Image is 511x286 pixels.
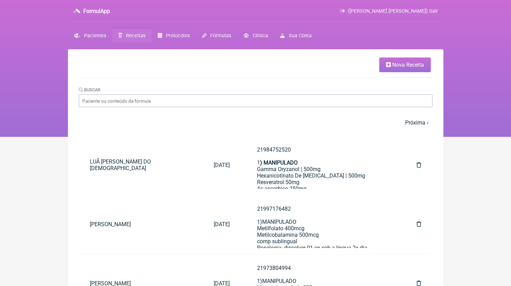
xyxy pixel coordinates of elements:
[289,33,312,39] span: Sua Conta
[83,8,110,14] h3: FormulApp
[203,156,241,174] a: [DATE]
[379,57,431,72] a: Nova Receita
[79,94,432,107] input: Paciente ou conteúdo da fórmula
[260,159,298,166] strong: ) MANIPULADO
[340,8,438,14] a: ([PERSON_NAME] [PERSON_NAME]) Sair
[68,29,112,42] a: Pacientes
[79,115,432,130] nav: pager
[392,62,424,68] span: Nova Receita
[112,29,152,42] a: Receitas
[257,146,389,166] div: 21984752520 1
[253,33,268,39] span: Clínica
[79,87,101,92] label: Buscar
[84,33,106,39] span: Pacientes
[246,141,400,189] a: 219847525201) MANIPULADOGamma Oryzanol | 500mgHexanicotinato De [MEDICAL_DATA] | 500mgResveratrol...
[405,119,428,126] a: Próxima ›
[79,216,203,233] a: [PERSON_NAME]
[274,29,317,42] a: Sua Conta
[196,29,237,42] a: Fórmulas
[126,33,145,39] span: Receitas
[166,33,190,39] span: Protocolos
[152,29,196,42] a: Protocolos
[203,216,241,233] a: [DATE]
[79,153,203,177] a: LUÃ [PERSON_NAME] DO [DEMOGRAPHIC_DATA]
[257,172,389,179] div: Hexanicotinato De [MEDICAL_DATA] | 500mg
[237,29,274,42] a: Clínica
[257,166,389,172] div: Gamma Oryzanol | 500mg
[257,179,389,192] div: Resveratrol 50mg Ac ascorbico 250mg
[246,200,400,248] a: 219971764821)MANIPULADOMetilfolato 400mcgMetilcobalamina 500mcgcomp sublingualPosologia: dissolve...
[210,33,231,39] span: Fórmulas
[348,8,438,14] span: ([PERSON_NAME] [PERSON_NAME]) Sair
